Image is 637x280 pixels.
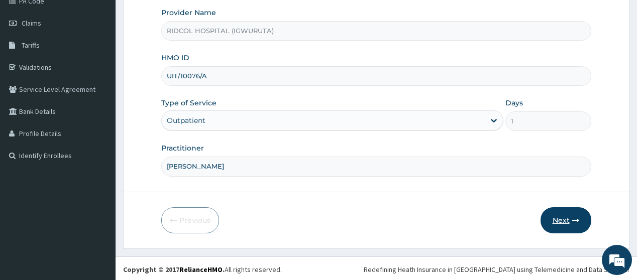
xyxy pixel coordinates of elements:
div: Redefining Heath Insurance in [GEOGRAPHIC_DATA] using Telemedicine and Data Science! [364,264,629,274]
textarea: Type your message and hit 'Enter' [5,179,191,214]
label: Provider Name [161,8,216,18]
a: RelianceHMO [179,265,223,274]
label: Days [505,98,523,108]
button: Next [541,207,591,233]
img: d_794563401_company_1708531726252_794563401 [19,50,41,75]
span: We're online! [58,79,139,180]
button: Previous [161,207,219,233]
span: Tariffs [22,41,40,50]
label: Practitioner [161,143,204,153]
span: Claims [22,19,41,28]
label: HMO ID [161,53,189,63]
div: Chat with us now [52,56,169,69]
div: Outpatient [167,115,205,125]
label: Type of Service [161,98,217,108]
input: Enter Name [161,157,591,176]
strong: Copyright © 2017 . [123,265,225,274]
div: Minimize live chat window [165,5,189,29]
input: Enter HMO ID [161,66,591,86]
